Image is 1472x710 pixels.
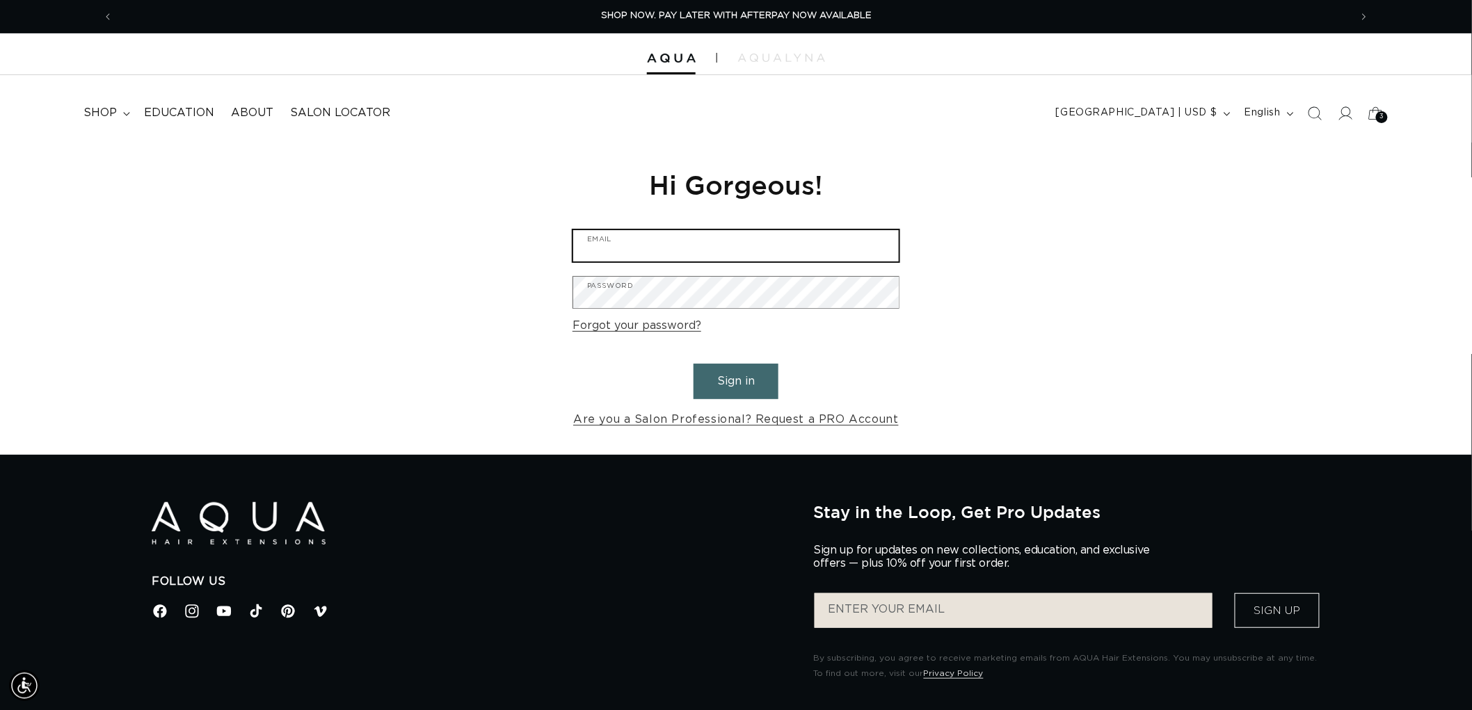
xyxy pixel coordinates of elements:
span: Salon Locator [290,106,390,120]
button: Next announcement [1349,3,1379,30]
span: About [231,106,273,120]
h2: Stay in the Loop, Get Pro Updates [814,502,1320,522]
h2: Follow Us [152,574,793,589]
img: aqualyna.com [738,54,825,62]
img: Aqua Hair Extensions [152,502,326,544]
img: Aqua Hair Extensions [647,54,696,63]
button: Sign Up [1235,593,1320,628]
h1: Hi Gorgeous! [573,168,899,202]
div: Accessibility Menu [9,670,40,701]
a: Forgot your password? [573,316,701,336]
iframe: Chat Widget [1288,560,1472,710]
input: ENTER YOUR EMAIL [815,593,1213,628]
span: English [1245,106,1281,120]
span: SHOP NOW. PAY LATER WITH AFTERPAY NOW AVAILABLE [602,11,872,20]
summary: Search [1299,98,1330,129]
a: About [223,97,282,129]
a: Salon Locator [282,97,399,129]
button: [GEOGRAPHIC_DATA] | USD $ [1048,100,1236,127]
span: Education [144,106,214,120]
summary: shop [75,97,136,129]
span: [GEOGRAPHIC_DATA] | USD $ [1056,106,1217,120]
button: English [1236,100,1299,127]
p: By subscribing, you agree to receive marketing emails from AQUA Hair Extensions. You may unsubscr... [814,651,1320,681]
a: Are you a Salon Professional? Request a PRO Account [573,410,899,430]
a: Privacy Policy [924,669,984,677]
span: 3 [1379,111,1384,123]
span: shop [83,106,117,120]
p: Sign up for updates on new collections, education, and exclusive offers — plus 10% off your first... [814,544,1162,570]
input: Email [573,230,899,261]
button: Previous announcement [93,3,123,30]
button: Sign in [694,364,778,399]
a: Education [136,97,223,129]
